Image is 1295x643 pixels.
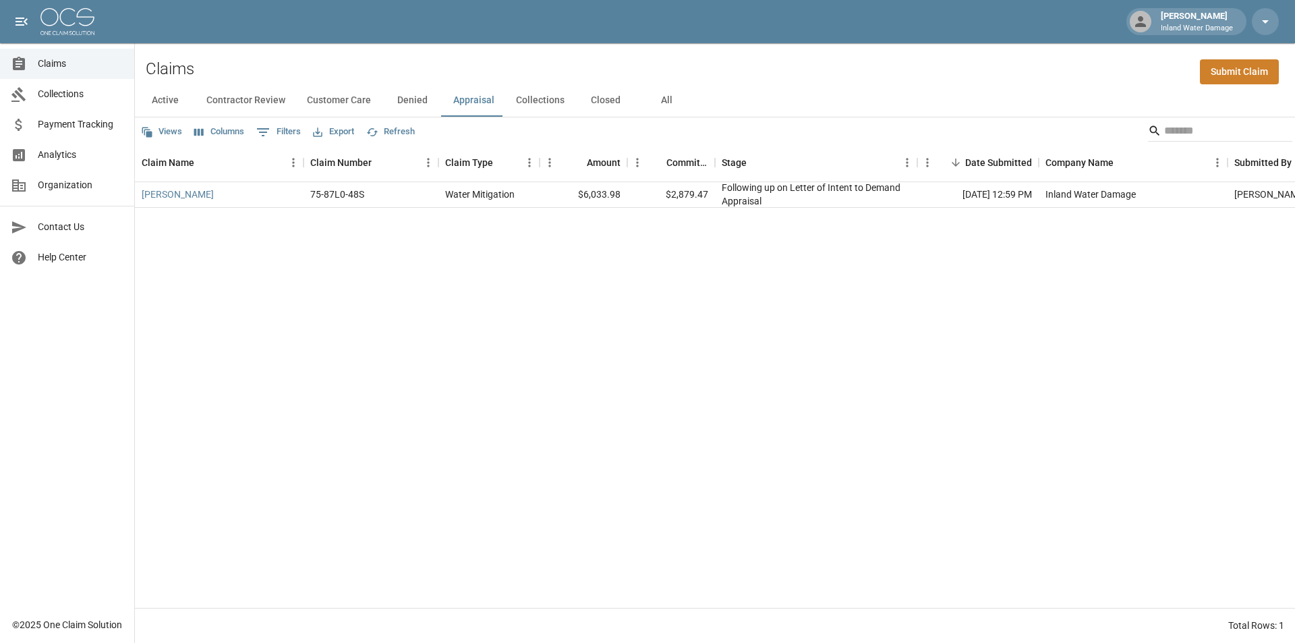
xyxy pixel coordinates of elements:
div: Committed Amount [666,144,708,181]
span: Analytics [38,148,123,162]
button: Sort [747,153,766,172]
span: Contact Us [38,220,123,234]
button: Sort [372,153,391,172]
button: Menu [418,152,438,173]
div: Water Mitigation [445,188,515,201]
div: Amount [587,144,621,181]
div: © 2025 One Claim Solution [12,618,122,632]
div: Stage [715,144,917,181]
div: Claim Number [310,144,372,181]
button: Menu [627,152,647,173]
button: Select columns [191,121,248,142]
div: Committed Amount [627,144,715,181]
button: Appraisal [442,84,505,117]
button: Sort [946,153,965,172]
button: Menu [897,152,917,173]
div: Date Submitted [965,144,1032,181]
div: Search [1148,120,1292,144]
button: Export [310,121,357,142]
span: Organization [38,178,123,192]
div: Submitted By [1234,144,1292,181]
img: ocs-logo-white-transparent.png [40,8,94,35]
span: Help Center [38,250,123,264]
div: Company Name [1045,144,1114,181]
div: Stage [722,144,747,181]
button: Menu [1207,152,1228,173]
p: Inland Water Damage [1161,23,1233,34]
a: Submit Claim [1200,59,1279,84]
button: Sort [1114,153,1132,172]
button: Menu [519,152,540,173]
button: Menu [540,152,560,173]
button: Contractor Review [196,84,296,117]
div: Claim Number [304,144,438,181]
button: Menu [283,152,304,173]
div: 75-87L0-48S [310,188,364,201]
span: Collections [38,87,123,101]
div: Company Name [1039,144,1228,181]
button: Collections [505,84,575,117]
button: Menu [917,152,938,173]
div: [DATE] 12:59 PM [917,182,1039,208]
button: Sort [493,153,512,172]
button: Sort [647,153,666,172]
div: Amount [540,144,627,181]
div: Following up on Letter of Intent to Demand Appraisal [722,181,911,208]
button: Denied [382,84,442,117]
button: Active [135,84,196,117]
div: Claim Type [438,144,540,181]
div: Inland Water Damage [1045,188,1136,201]
button: Show filters [253,121,304,143]
a: [PERSON_NAME] [142,188,214,201]
button: Sort [568,153,587,172]
div: dynamic tabs [135,84,1295,117]
button: Sort [194,153,213,172]
button: Customer Care [296,84,382,117]
button: Refresh [363,121,418,142]
div: Claim Name [135,144,304,181]
button: Closed [575,84,636,117]
span: Payment Tracking [38,117,123,132]
div: $6,033.98 [540,182,627,208]
div: Date Submitted [917,144,1039,181]
div: [PERSON_NAME] [1155,9,1238,34]
span: Claims [38,57,123,71]
div: Claim Type [445,144,493,181]
div: Claim Name [142,144,194,181]
div: Total Rows: 1 [1228,619,1284,632]
h2: Claims [146,59,194,79]
div: $2,879.47 [627,182,715,208]
button: open drawer [8,8,35,35]
button: All [636,84,697,117]
button: Views [138,121,185,142]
